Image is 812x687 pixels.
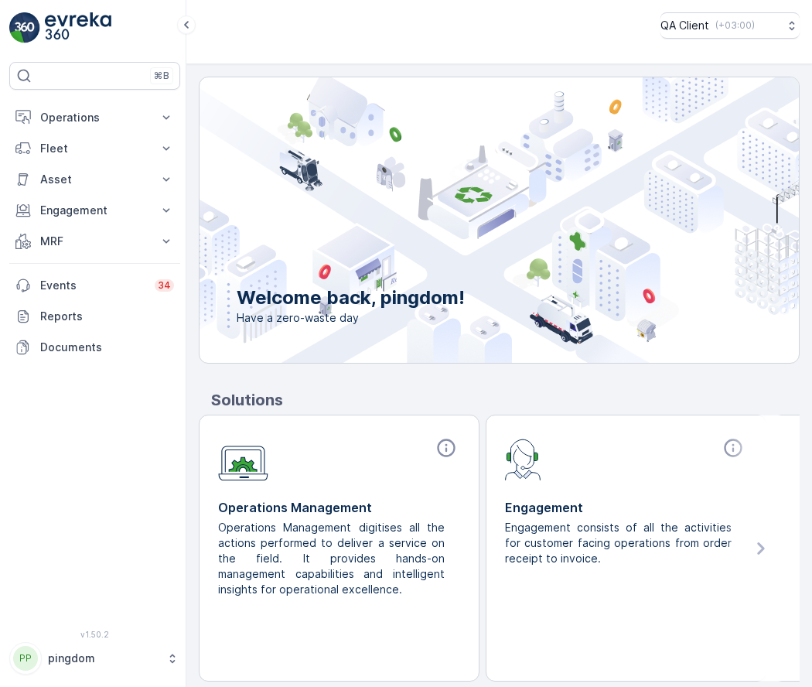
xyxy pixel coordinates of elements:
p: Solutions [211,388,800,412]
img: module-icon [505,437,541,480]
img: logo_light-DOdMpM7g.png [45,12,111,43]
p: ( +03:00 ) [715,19,755,32]
span: Have a zero-waste day [237,310,465,326]
img: logo [9,12,40,43]
img: city illustration [130,77,799,363]
button: QA Client(+03:00) [660,12,800,39]
p: Operations Management digitises all the actions performed to deliver a service on the field. It p... [218,520,448,597]
a: Events34 [9,270,180,301]
p: MRF [40,234,149,249]
p: Operations [40,110,149,125]
span: v 1.50.2 [9,630,180,639]
button: Operations [9,102,180,133]
p: ⌘B [154,70,169,82]
p: Operations Management [218,498,460,517]
p: Welcome back, pingdom! [237,285,465,310]
p: Documents [40,340,174,355]
p: 34 [158,279,171,292]
p: Engagement [40,203,149,218]
div: PP [13,646,38,671]
img: module-icon [218,437,268,481]
button: MRF [9,226,180,257]
p: Engagement [505,498,747,517]
p: QA Client [660,18,709,33]
button: PPpingdom [9,642,180,675]
button: Fleet [9,133,180,164]
a: Reports [9,301,180,332]
button: Asset [9,164,180,195]
p: Reports [40,309,174,324]
p: Fleet [40,141,149,156]
p: Events [40,278,145,293]
button: Engagement [9,195,180,226]
p: Engagement consists of all the activities for customer facing operations from order receipt to in... [505,520,735,566]
a: Documents [9,332,180,363]
p: Asset [40,172,149,187]
p: pingdom [48,651,159,666]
